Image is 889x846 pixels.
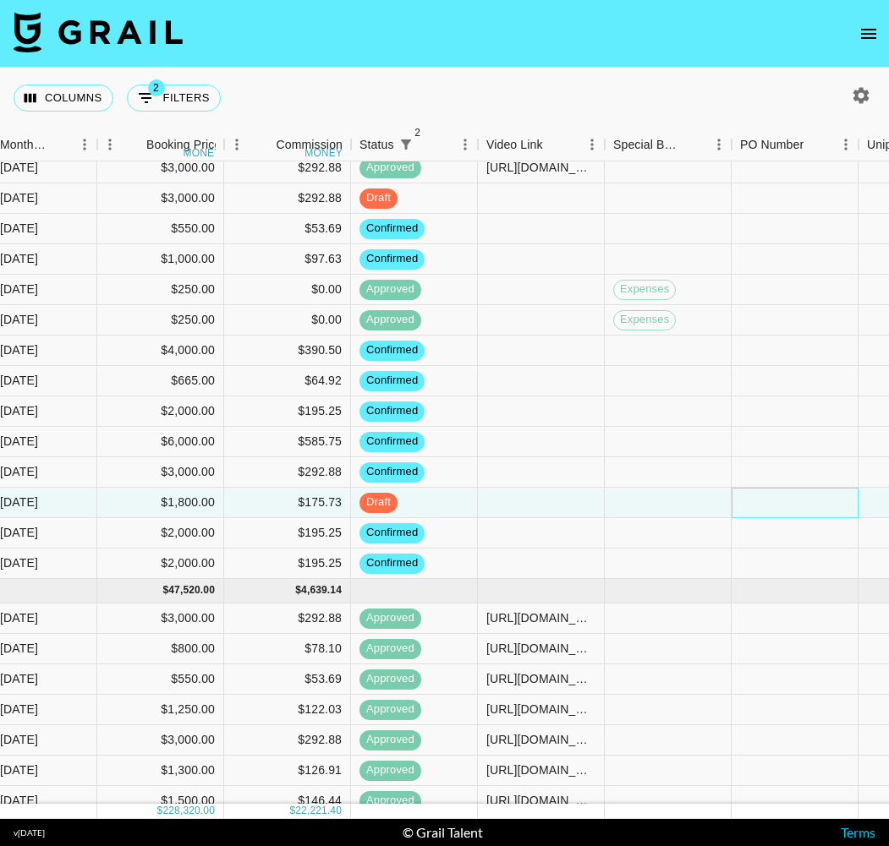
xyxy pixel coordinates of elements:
[224,132,250,157] button: Menu
[359,641,421,657] span: approved
[97,518,224,549] div: $2,000.00
[14,827,45,838] div: v [DATE]
[97,664,224,695] div: $550.00
[97,183,224,214] div: $3,000.00
[224,396,351,427] div: $195.25
[359,221,425,237] span: confirmed
[486,159,595,176] div: https://www.tiktok.com/@lifewithadrienne/video/7538486339419884813
[276,128,343,161] div: Commission
[403,824,483,841] div: © Grail Talent
[683,133,706,156] button: Sort
[224,275,351,305] div: $0.00
[224,366,351,396] div: $64.92
[359,494,398,510] span: draft
[295,804,342,818] div: 22,221.40
[224,756,351,786] div: $126.91
[72,132,97,157] button: Menu
[613,128,683,161] div: Special Booking Type
[97,214,224,244] div: $550.00
[162,583,168,598] div: $
[804,133,827,156] button: Sort
[224,457,351,488] div: $292.88
[97,366,224,396] div: $665.00
[359,762,421,778] span: approved
[289,804,295,818] div: $
[224,214,351,244] div: $53.69
[359,403,425,419] span: confirmed
[305,148,343,158] div: money
[97,695,224,725] div: $1,250.00
[97,244,224,275] div: $1,000.00
[14,85,113,112] button: Select columns
[224,725,351,756] div: $292.88
[97,488,224,518] div: $1,800.00
[409,124,426,141] span: 2
[97,305,224,336] div: $250.00
[301,583,342,598] div: 4,639.14
[224,603,351,634] div: $292.88
[486,792,595,809] div: https://www.tiktok.com/@skyskysoflyy/video/7530024680682573069?_t=ZT-8yFavwBQHSY&_r=1
[224,488,351,518] div: $175.73
[359,610,421,626] span: approved
[351,128,478,161] div: Status
[543,133,567,156] button: Sort
[418,133,442,156] button: Sort
[706,132,732,157] button: Menu
[359,190,398,206] span: draft
[224,153,351,183] div: $292.88
[579,132,605,157] button: Menu
[359,312,421,328] span: approved
[97,153,224,183] div: $3,000.00
[359,732,421,748] span: approved
[614,312,675,328] span: Expenses
[359,525,425,541] span: confirmed
[486,609,595,626] div: https://www.tiktok.com/@lifewithadrienne/video/7524752235339828493
[478,128,605,161] div: Video Link
[168,583,215,598] div: 47,520.00
[97,275,224,305] div: $250.00
[359,128,394,161] div: Status
[97,549,224,579] div: $2,000.00
[184,148,222,158] div: money
[127,85,221,112] button: Show filters
[97,336,224,366] div: $4,000.00
[224,549,351,579] div: $195.25
[486,640,595,657] div: https://www.instagram.com/reel/DMJFLIdy0N7/?igsh=cTBqdnlrMm5yN3gz
[394,133,418,156] button: Show filters
[359,464,425,480] span: confirmed
[97,396,224,427] div: $2,000.00
[14,12,183,52] img: Grail Talent
[359,555,425,571] span: confirmed
[224,786,351,816] div: $146.44
[252,133,276,156] button: Sort
[359,251,425,267] span: confirmed
[833,132,859,157] button: Menu
[605,128,732,161] div: Special Booking Type
[97,725,224,756] div: $3,000.00
[97,756,224,786] div: $1,300.00
[359,373,425,389] span: confirmed
[157,804,163,818] div: $
[486,128,543,161] div: Video Link
[359,434,425,450] span: confirmed
[359,671,421,687] span: approved
[224,695,351,725] div: $122.03
[614,281,675,297] span: Expenses
[359,160,421,176] span: approved
[123,133,146,156] button: Sort
[486,761,595,778] div: https://www.tiktok.com/@briannapetruzzi/video/7524117453610257694
[224,183,351,214] div: $292.88
[97,457,224,488] div: $3,000.00
[162,804,215,818] div: 228,320.00
[224,664,351,695] div: $53.69
[359,342,425,358] span: confirmed
[97,132,123,157] button: Menu
[224,336,351,366] div: $390.50
[97,786,224,816] div: $1,500.00
[48,133,72,156] button: Sort
[224,518,351,549] div: $195.25
[224,305,351,336] div: $0.00
[486,701,595,718] div: https://www.tiktok.com/@christinacelentino/video/7532963119417527583?lang=en
[486,670,595,687] div: https://www.tiktok.com/@fakeclaudiatihan/video/7524382115857845510
[486,731,595,748] div: https://www.tiktok.com/@gavinmagnus/video/7529271241694350623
